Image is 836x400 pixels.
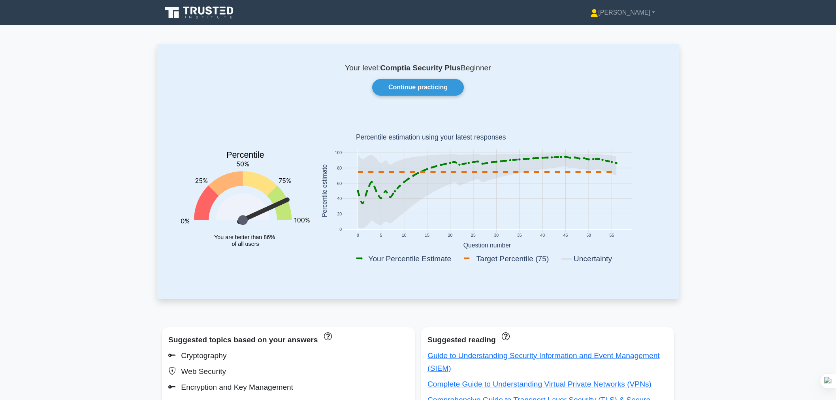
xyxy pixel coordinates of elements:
text: 35 [517,234,522,238]
a: [PERSON_NAME] [571,5,674,21]
div: Suggested reading [427,334,668,346]
text: 20 [448,234,453,238]
div: Encryption and Key Management [168,381,409,394]
text: 5 [380,234,382,238]
text: 40 [540,234,545,238]
text: 15 [425,234,429,238]
text: Percentile estimate [321,164,328,217]
p: Your level: Beginner [176,63,660,73]
a: Continue practicing [372,79,464,96]
text: 25 [471,234,476,238]
a: These topics have been answered less than 50% correct. Topics disapear when you answer questions ... [322,332,332,340]
text: 55 [610,234,614,238]
tspan: of all users [232,241,259,247]
text: Question number [463,242,511,249]
text: 40 [337,197,342,201]
text: Percentile estimation using your latest responses [356,134,506,142]
text: 10 [402,234,407,238]
text: 50 [586,234,591,238]
div: Web Security [168,365,409,378]
text: Percentile [226,151,264,160]
text: 100 [335,151,342,155]
div: Suggested topics based on your answers [168,334,409,346]
text: 20 [337,212,342,217]
a: Complete Guide to Understanding Virtual Private Networks (VPNs) [427,380,651,388]
text: 0 [357,234,359,238]
text: 45 [563,234,568,238]
text: 80 [337,166,342,170]
a: Guide to Understanding Security Information and Event Management (SIEM) [427,351,660,372]
text: 30 [494,234,499,238]
div: Cryptography [168,349,409,362]
text: 60 [337,181,342,186]
b: Comptia Security Plus [380,64,461,72]
text: 0 [339,227,342,232]
a: These concepts have been answered less than 50% correct. The guides disapear when you answer ques... [500,332,510,340]
tspan: You are better than 86% [214,234,275,240]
